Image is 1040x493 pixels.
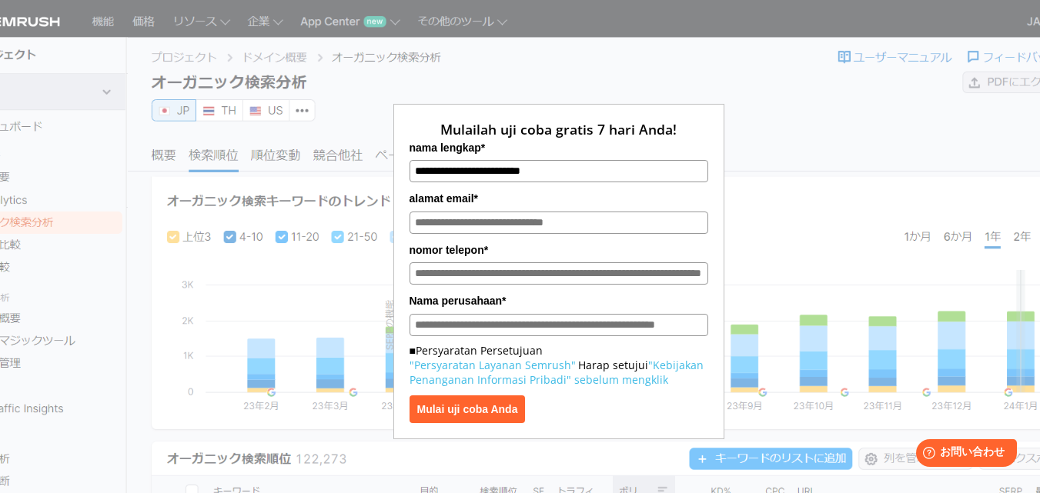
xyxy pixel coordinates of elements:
[410,343,543,358] font: ■Persyaratan Persetujuan
[410,192,479,205] font: alamat email*
[578,358,648,372] font: Harap setujui
[410,358,576,372] a: "Persyaratan Layanan Semrush"
[440,120,677,138] font: Mulailah uji coba gratis 7 hari Anda!
[410,395,526,423] button: Mulai uji coba Anda
[417,403,518,415] font: Mulai uji coba Anda
[410,295,507,307] font: Nama perusahaan*
[410,142,486,154] font: nama lengkap*
[410,244,489,256] font: nomor telepon*
[903,433,1023,476] iframe: Help widget launcher
[410,358,704,387] a: "Kebijakan Penanganan Informasi Pribadi" sebelum mengklik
